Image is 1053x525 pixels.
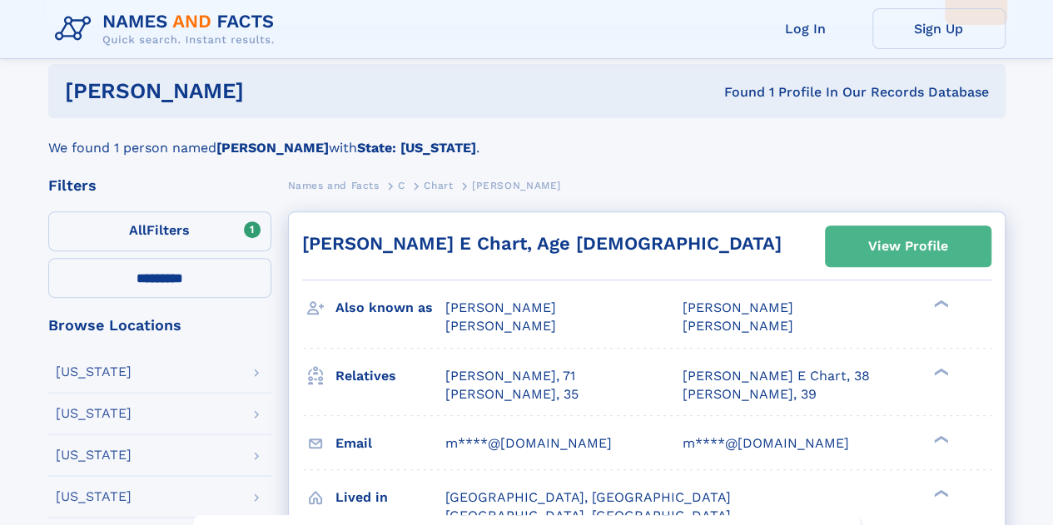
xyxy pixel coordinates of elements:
div: ❯ [931,433,951,444]
span: [GEOGRAPHIC_DATA], [GEOGRAPHIC_DATA] [445,508,731,523]
div: [US_STATE] [56,448,132,462]
div: View Profile [868,227,948,265]
span: [GEOGRAPHIC_DATA], [GEOGRAPHIC_DATA] [445,489,731,505]
span: Chart [424,180,453,191]
div: ❯ [931,488,951,498]
b: State: [US_STATE] [357,140,476,156]
a: View Profile [826,226,991,266]
span: All [129,222,147,238]
label: Filters [48,211,271,251]
div: [US_STATE] [56,407,132,420]
a: C [398,175,405,196]
span: [PERSON_NAME] [445,300,556,315]
div: [US_STATE] [56,490,132,503]
span: [PERSON_NAME] [683,300,793,315]
a: Sign Up [872,8,1006,49]
h3: Also known as [335,294,445,322]
div: ❯ [931,366,951,377]
img: Logo Names and Facts [48,7,288,52]
div: We found 1 person named with . [48,118,1006,158]
h1: [PERSON_NAME] [65,81,484,102]
div: Found 1 Profile In Our Records Database [484,83,989,102]
h3: Lived in [335,483,445,512]
a: [PERSON_NAME], 35 [445,385,579,404]
div: Browse Locations [48,318,271,333]
div: [US_STATE] [56,365,132,379]
div: ❯ [931,299,951,310]
div: Filters [48,178,271,193]
a: [PERSON_NAME], 39 [683,385,817,404]
span: C [398,180,405,191]
h3: Email [335,429,445,458]
h3: Relatives [335,362,445,390]
b: [PERSON_NAME] [216,140,329,156]
a: [PERSON_NAME] E Chart, Age [DEMOGRAPHIC_DATA] [302,233,782,254]
a: [PERSON_NAME], 71 [445,367,575,385]
a: Names and Facts [288,175,380,196]
a: [PERSON_NAME] E Chart, 38 [683,367,870,385]
a: Log In [739,8,872,49]
span: [PERSON_NAME] [445,318,556,334]
span: [PERSON_NAME] [683,318,793,334]
span: [PERSON_NAME] [472,180,561,191]
a: Chart [424,175,453,196]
